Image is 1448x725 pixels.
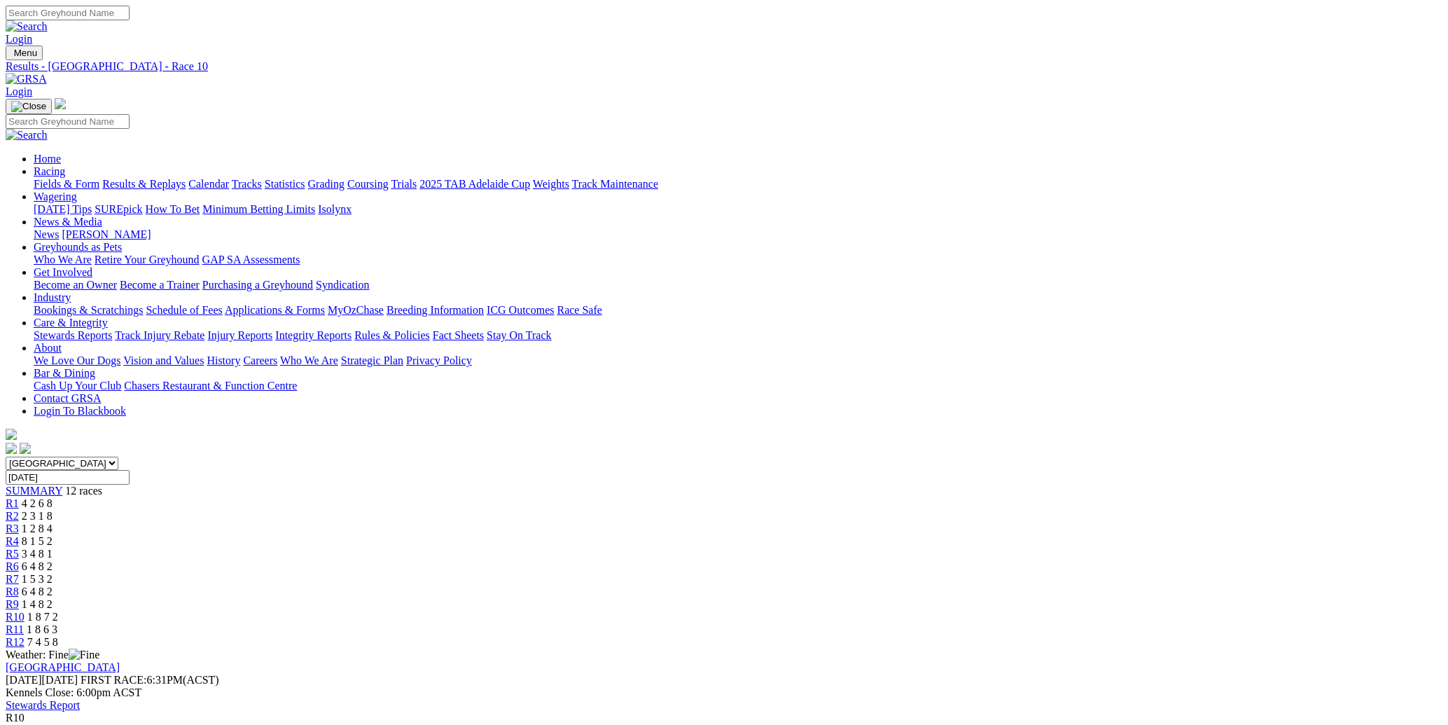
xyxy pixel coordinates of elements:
a: Calendar [188,178,229,190]
a: Bookings & Scratchings [34,304,143,316]
a: Care & Integrity [34,317,108,329]
a: [PERSON_NAME] [62,228,151,240]
a: SUMMARY [6,485,62,497]
span: 8 1 5 2 [22,535,53,547]
span: 6 4 8 2 [22,586,53,598]
a: Race Safe [557,304,601,316]
a: Industry [34,291,71,303]
a: Breeding Information [387,304,484,316]
a: News [34,228,59,240]
a: Careers [243,354,277,366]
div: Wagering [34,203,1442,216]
div: Results - [GEOGRAPHIC_DATA] - Race 10 [6,60,1442,73]
a: R3 [6,523,19,534]
a: Strategic Plan [341,354,403,366]
a: Minimum Betting Limits [202,203,315,215]
a: Home [34,153,61,165]
div: Industry [34,304,1442,317]
span: Weather: Fine [6,649,99,661]
a: R1 [6,497,19,509]
span: R10 [6,611,25,623]
a: Wagering [34,191,77,202]
img: logo-grsa-white.png [6,429,17,440]
img: GRSA [6,73,47,85]
span: R9 [6,598,19,610]
span: 1 8 6 3 [27,623,57,635]
a: Statistics [265,178,305,190]
span: [DATE] [6,674,78,686]
span: [DATE] [6,674,42,686]
a: R12 [6,636,25,648]
a: 2025 TAB Adelaide Cup [419,178,530,190]
span: 1 2 8 4 [22,523,53,534]
a: Applications & Forms [225,304,325,316]
a: News & Media [34,216,102,228]
a: R4 [6,535,19,547]
a: [DATE] Tips [34,203,92,215]
a: Injury Reports [207,329,272,341]
a: Login [6,85,32,97]
button: Toggle navigation [6,99,52,114]
a: Track Injury Rebate [115,329,204,341]
div: Get Involved [34,279,1442,291]
a: Contact GRSA [34,392,101,404]
input: Search [6,6,130,20]
a: Track Maintenance [572,178,658,190]
a: MyOzChase [328,304,384,316]
img: logo-grsa-white.png [55,98,66,109]
a: Become a Trainer [120,279,200,291]
img: Search [6,20,48,33]
span: R6 [6,560,19,572]
a: Trials [391,178,417,190]
a: Integrity Reports [275,329,351,341]
span: 4 2 6 8 [22,497,53,509]
a: Become an Owner [34,279,117,291]
a: Racing [34,165,65,177]
span: 1 8 7 2 [27,611,58,623]
a: Login [6,33,32,45]
a: Vision and Values [123,354,204,366]
span: 7 4 5 8 [27,636,58,648]
a: Results & Replays [102,178,186,190]
img: Search [6,129,48,141]
img: Close [11,101,46,112]
a: SUREpick [95,203,142,215]
a: Fields & Form [34,178,99,190]
a: Who We Are [34,254,92,265]
div: Bar & Dining [34,380,1442,392]
a: History [207,354,240,366]
a: ICG Outcomes [487,304,554,316]
a: Purchasing a Greyhound [202,279,313,291]
a: R5 [6,548,19,560]
a: Syndication [316,279,369,291]
span: R8 [6,586,19,598]
a: Grading [308,178,344,190]
a: Stewards Reports [34,329,112,341]
a: Fact Sheets [433,329,484,341]
div: Greyhounds as Pets [34,254,1442,266]
img: Fine [69,649,99,661]
a: Rules & Policies [354,329,430,341]
span: FIRST RACE: [81,674,146,686]
button: Toggle navigation [6,46,43,60]
a: How To Bet [146,203,200,215]
div: News & Media [34,228,1442,241]
a: Who We Are [280,354,338,366]
a: Get Involved [34,266,92,278]
a: Weights [533,178,569,190]
span: 6 4 8 2 [22,560,53,572]
a: R2 [6,510,19,522]
span: 2 3 1 8 [22,510,53,522]
img: facebook.svg [6,443,17,454]
div: Racing [34,178,1442,191]
a: Stewards Report [6,699,80,711]
a: Retire Your Greyhound [95,254,200,265]
a: We Love Our Dogs [34,354,120,366]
